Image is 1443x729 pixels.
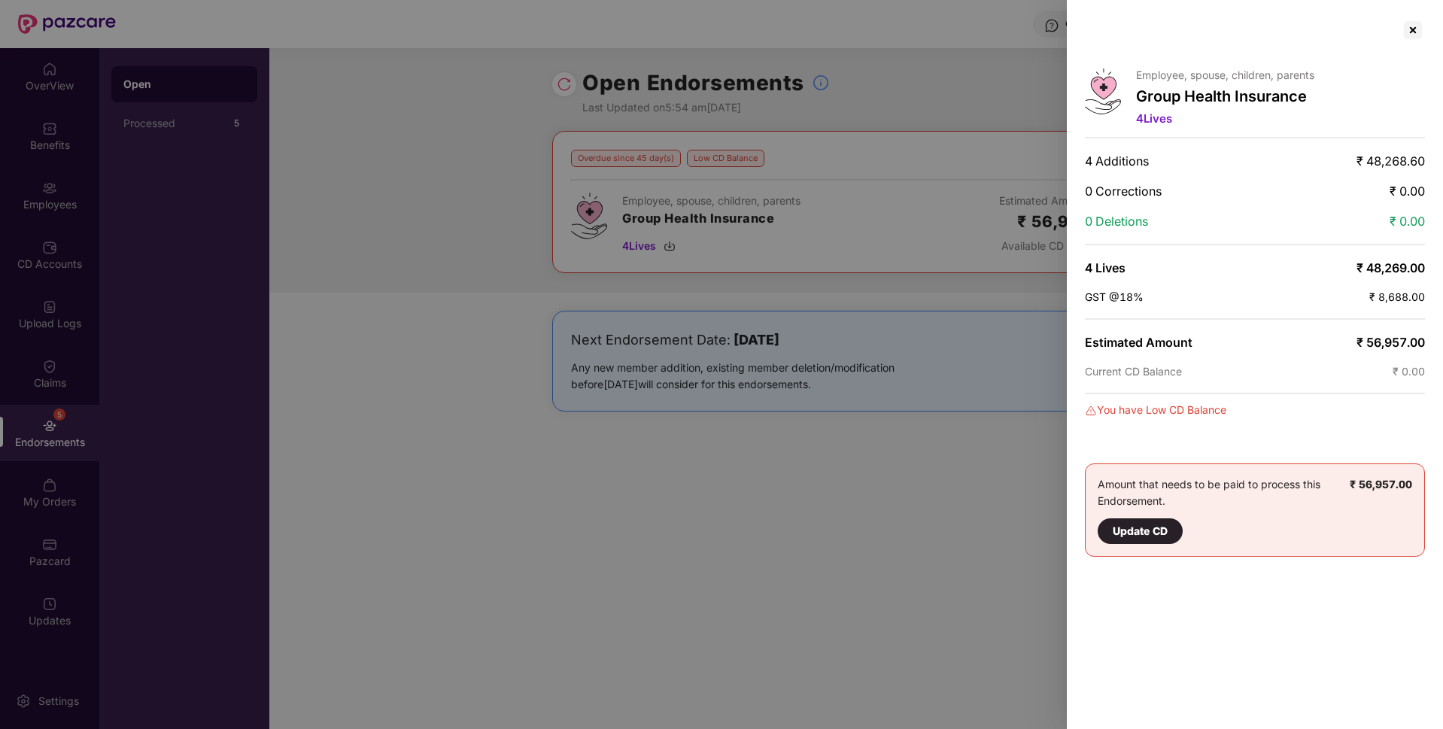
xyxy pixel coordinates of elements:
span: ₹ 48,268.60 [1356,153,1425,169]
span: ₹ 0.00 [1393,365,1425,378]
span: GST @18% [1085,290,1144,303]
span: 4 Additions [1085,153,1149,169]
span: Estimated Amount [1085,335,1192,350]
p: Employee, spouse, children, parents [1136,68,1314,81]
img: svg+xml;base64,PHN2ZyBpZD0iRGFuZ2VyLTMyeDMyIiB4bWxucz0iaHR0cDovL3d3dy53My5vcmcvMjAwMC9zdmciIHdpZH... [1085,405,1097,417]
p: Group Health Insurance [1136,87,1314,105]
b: ₹ 56,957.00 [1350,478,1412,491]
div: Update CD [1113,523,1168,539]
span: ₹ 8,688.00 [1369,290,1425,303]
span: ₹ 0.00 [1390,214,1425,229]
div: You have Low CD Balance [1085,402,1425,418]
img: svg+xml;base64,PHN2ZyB4bWxucz0iaHR0cDovL3d3dy53My5vcmcvMjAwMC9zdmciIHdpZHRoPSI0Ny43MTQiIGhlaWdodD... [1085,68,1121,114]
span: Current CD Balance [1085,365,1182,378]
span: 4 Lives [1085,260,1126,275]
span: 0 Corrections [1085,184,1162,199]
span: ₹ 0.00 [1390,184,1425,199]
div: Amount that needs to be paid to process this Endorsement. [1098,476,1350,544]
span: 0 Deletions [1085,214,1148,229]
span: ₹ 56,957.00 [1356,335,1425,350]
span: ₹ 48,269.00 [1356,260,1425,275]
span: 4 Lives [1136,111,1172,126]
